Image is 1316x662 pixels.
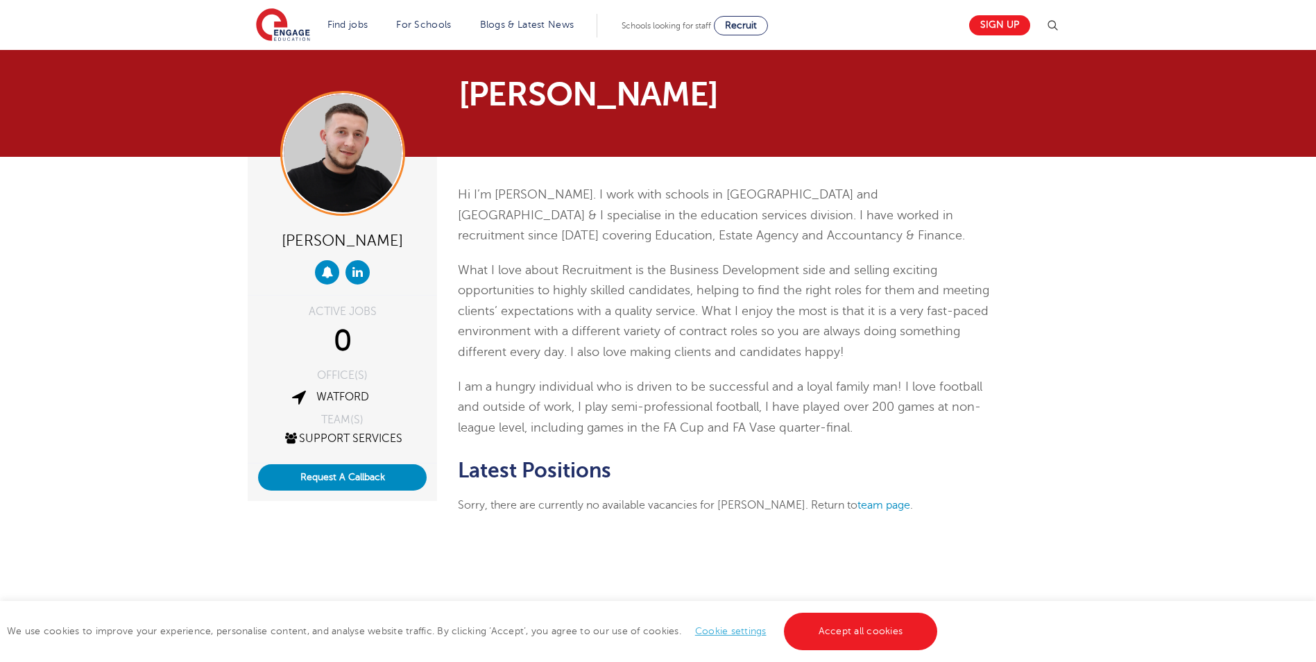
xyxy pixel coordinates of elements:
[327,19,368,30] a: Find jobs
[258,370,427,381] div: OFFICE(S)
[459,78,788,111] h1: [PERSON_NAME]
[714,16,768,35] a: Recruit
[258,306,427,317] div: ACTIVE JOBS
[622,21,711,31] span: Schools looking for staff
[458,185,998,246] p: Hi I’m [PERSON_NAME]. I work with schools in [GEOGRAPHIC_DATA] and [GEOGRAPHIC_DATA] & I speciali...
[857,499,910,511] a: team page
[695,626,767,636] a: Cookie settings
[458,377,998,439] p: I am a hungry individual who is driven to be successful and a loyal family man! I love football a...
[258,324,427,359] div: 0
[316,391,369,403] a: Watford
[458,260,998,363] p: What I love about Recruitment is the Business Development side and selling exciting opportunities...
[725,20,757,31] span: Recruit
[480,19,574,30] a: Blogs & Latest News
[7,626,941,636] span: We use cookies to improve your experience, personalise content, and analyse website traffic. By c...
[258,414,427,425] div: TEAM(S)
[458,459,998,482] h2: Latest Positions
[258,226,427,253] div: [PERSON_NAME]
[969,15,1030,35] a: Sign up
[256,8,310,43] img: Engage Education
[458,496,998,514] p: Sorry, there are currently no available vacancies for [PERSON_NAME]. Return to .
[396,19,451,30] a: For Schools
[258,464,427,491] button: Request A Callback
[784,613,938,650] a: Accept all cookies
[283,432,402,445] a: Support Services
